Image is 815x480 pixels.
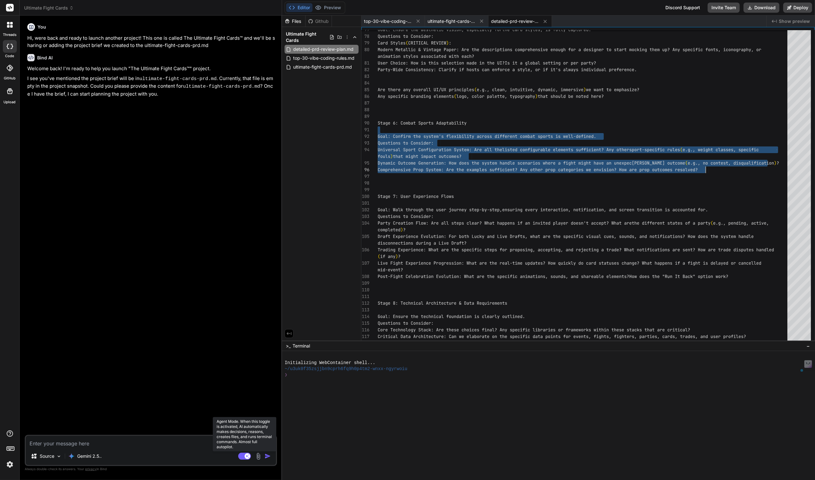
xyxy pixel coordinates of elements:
p: Always double-check its answers. Your in Bind [25,466,277,472]
span: ? [777,160,779,166]
div: 113 [361,307,369,313]
span: Universal Sport Configuration System: Are all the [378,147,502,152]
span: ge? What happens if a fight is delayed or cancelle [632,260,759,266]
span: ) [390,153,393,159]
span: Show preview [779,18,810,24]
span: ( [711,220,713,226]
div: 105 [361,233,369,240]
span: completed [378,227,401,233]
span: utlined. [505,314,525,319]
span: ) [395,254,398,259]
span: top-30-vibe-coding-rules.md [364,18,412,24]
span: ~/u3uk0f35zsjjbn9cprh6fq9h0p4tm2-wnxx-ngyrwoiu [285,366,407,372]
div: 78 [361,33,369,40]
img: settings [4,459,15,470]
span: Core Technology Stack: Are these choices final? An [378,327,505,333]
div: Files [282,18,305,24]
div: 104 [361,220,369,226]
div: 103 [361,213,369,220]
img: icon [265,453,271,459]
span: ensuring every interaction, notification, and scre [502,207,629,213]
span: fouls [378,153,390,159]
span: Goal: Ensure the technical foundation is clearly o [378,314,505,319]
span: ( [474,87,477,92]
div: 79 [361,40,369,46]
span: we want to emphasize? [586,87,639,92]
span: Dynamic Outcome Generation: How does the system ha [378,160,505,166]
div: 100 [361,193,369,200]
span: s, parties, cards, trades, and user profiles? [632,334,746,339]
span: e.g., pending, active, [713,220,769,226]
span: ocking them up? Any specific fonts, iconography, o [632,47,759,52]
h6: You [37,24,46,30]
div: 102 [361,206,369,213]
span: Questions to Consider: [378,140,434,146]
label: code [5,53,14,59]
div: 118 [361,340,369,347]
span: al-time updates? How quickly do card statuses chan [505,260,632,266]
span: ? [398,254,401,259]
span: s [505,300,507,306]
button: Invite Team [708,3,740,13]
span: ient? Any other prop categories we envision? How a [505,167,632,172]
span: CRITICAL REVIEW [408,40,446,46]
span: detailed-prd-review-plan.md [491,18,539,24]
span: disconnections during a Live Draft? [378,240,467,246]
div: 82 [361,66,369,73]
div: 101 [361,200,369,206]
code: ultimate-fight-cards-prd.md [183,84,260,89]
span: ultimate-fight-cards-prd.md [428,18,475,24]
span: pens if an invited player doesn't accept? What are [505,220,632,226]
div: Github [306,18,332,24]
span: User Choice: How is this selection made in the UI? [378,60,505,66]
div: 83 [361,73,369,80]
div: 90 [361,120,369,126]
p: Gemini 2.5.. [77,453,102,459]
div: 106 [361,247,369,253]
p: Hi, were back and ready to launch another project! This one is called The Ultimate Fight Cards™ a... [27,35,276,49]
button: Deploy [783,3,812,13]
span: top-30-vibe-coding-rules.md [293,54,355,62]
div: 99 [361,186,369,193]
img: Pick Models [56,454,62,459]
div: 85 [361,86,369,93]
span: Stage 7: User Experience Flows [378,193,454,199]
div: 87 [361,100,369,106]
span: Are there any overall UI/UX principles [378,87,474,92]
span: − [806,343,810,349]
span: r [759,47,761,52]
span: Scalability Considerations: Are there any specific [378,340,505,346]
label: threads [3,32,17,37]
span: Draft Experience Evolution: For both Lucky and Liv [378,233,505,239]
span: ? [403,227,406,233]
div: 84 [361,80,369,86]
span: detailed-prd-review-plan.md [293,45,354,53]
span: ) [401,227,403,233]
span: e.g., no contest, disqualification [688,160,774,166]
span: ons comprehensive enough for a designer to start m [505,47,632,52]
span: ( [680,147,683,152]
span: andled [759,247,774,253]
span: re prop outcomes resolved? [632,167,698,172]
span: the different states of a party [632,220,711,226]
h6: Bind AI [37,55,53,61]
span: How does the "Run It Back" option work? [629,274,728,279]
span: Stage 6: Combat Sports Adaptability [378,120,467,126]
span: ) [446,40,449,46]
span: Questions to Consider: [378,213,434,219]
label: Upload [4,99,16,105]
div: 94 [361,146,369,153]
span: Is it a global setting or per party? [505,60,596,66]
span: d [759,260,761,266]
span: Goal: Confirm the system's flexibility across diff [378,133,505,139]
span: Ultimate Fight Cards [286,31,329,44]
span: s, and notifications? How does the system handle [632,233,754,239]
span: t notifications are sent? How are trade disputes h [632,247,759,253]
span: ( [454,93,456,99]
div: 98 [361,180,369,186]
span: Trading Experience: What are the specific steps fo [378,247,505,253]
div: 109 [361,280,369,287]
span: r proposing, accepting, and rejecting a trade? Wha [505,247,632,253]
span: Initializing WebContainer shell... [285,360,375,366]
span: ) [774,160,777,166]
